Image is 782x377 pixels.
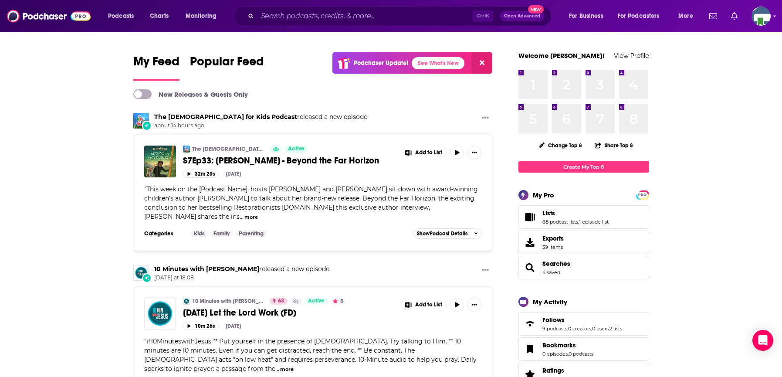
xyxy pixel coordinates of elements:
[275,365,279,373] span: ...
[210,230,233,237] a: Family
[144,230,183,237] h3: Categories
[280,366,294,373] button: more
[401,298,447,312] button: Show More Button
[521,262,539,274] a: Searches
[752,330,773,351] div: Open Intercom Messenger
[102,9,145,23] button: open menu
[401,146,447,160] button: Show More Button
[354,59,408,67] p: Podchaser Update!
[226,171,241,177] div: [DATE]
[240,213,244,221] span: ...
[678,10,693,22] span: More
[133,54,179,74] span: My Feed
[473,10,493,22] span: Ctrl K
[518,161,649,173] a: Create My Top 8
[284,146,308,153] a: Active
[133,265,149,281] img: 10 Minutes with Jesus
[179,9,228,23] button: open menu
[521,211,539,223] a: Lists
[235,230,267,237] a: Parenting
[330,298,346,305] button: 5
[542,260,570,268] a: Searches
[190,54,264,74] span: Popular Feed
[244,214,258,221] button: more
[150,10,169,22] span: Charts
[569,10,603,22] span: For Business
[183,307,395,318] a: [DATE] Let the Lord Work (FD)
[542,316,565,324] span: Follows
[542,367,593,374] a: Ratings
[672,9,704,23] button: open menu
[270,298,288,305] a: 63
[278,297,284,306] span: 63
[412,57,464,69] a: See What's New
[154,113,297,121] a: The Bible for Kids Podcast
[614,51,649,60] a: View Profile
[542,316,622,324] a: Follows
[183,155,379,166] span: S7Ep33: [PERSON_NAME] - Beyond the Far Horizon
[144,185,478,221] span: This week on the [Podcast Name], hosts [PERSON_NAME] and [PERSON_NAME] sit down with award-winnin...
[518,256,649,279] span: Searches
[542,341,576,349] span: Bookmarks
[186,10,217,22] span: Monitoring
[528,5,544,14] span: New
[609,326,622,332] a: 2 lists
[144,337,477,373] span: "
[533,191,554,199] div: My Pro
[609,326,609,332] span: ,
[144,185,478,221] span: "
[542,219,578,225] a: 68 podcast lists
[183,146,190,153] img: The Bible for Kids Podcast
[578,219,579,225] span: ,
[568,351,569,357] span: ,
[308,297,325,306] span: Active
[133,89,248,99] a: New Releases & Guests Only
[305,298,328,305] a: Active
[142,121,152,130] div: New Episode
[569,351,593,357] a: 0 podcasts
[144,146,176,177] img: S7Ep33: Carolyn Leiloglou - Beyond the Far Horizon
[521,343,539,355] a: Bookmarks
[637,192,648,198] span: PRO
[478,113,492,124] button: Show More Button
[190,230,208,237] a: Kids
[752,7,771,26] button: Show profile menu
[612,9,672,23] button: open menu
[415,149,442,156] span: Add to List
[183,155,395,166] a: S7Ep33: [PERSON_NAME] - Beyond the Far Horizon
[192,298,264,305] a: 10 Minutes with [PERSON_NAME]
[133,54,179,81] a: My Feed
[706,9,721,24] a: Show notifications dropdown
[7,8,91,24] img: Podchaser - Follow, Share and Rate Podcasts
[591,326,592,332] span: ,
[594,137,633,154] button: Share Top 8
[542,341,593,349] a: Bookmarks
[542,269,560,275] a: 4 saved
[467,298,481,312] button: Show More Button
[752,7,771,26] img: User Profile
[504,14,540,18] span: Open Advanced
[288,145,305,153] span: Active
[752,7,771,26] span: Logged in as KCMedia
[144,337,477,373] span: #10MinuteswithJesus ** Put yourself in the presence of [DEMOGRAPHIC_DATA]. Try talking to Him. **...
[542,234,564,242] span: Exports
[568,326,591,332] a: 0 creators
[478,265,492,276] button: Show More Button
[242,6,560,26] div: Search podcasts, credits, & more...
[413,228,482,239] button: ShowPodcast Details
[154,113,367,121] h3: released a new episode
[518,205,649,229] span: Lists
[183,322,219,330] button: 10m 26s
[521,236,539,248] span: Exports
[618,10,660,22] span: For Podcasters
[154,122,367,129] span: about 14 hours ago
[154,265,329,273] h3: released a new episode
[183,170,219,178] button: 32m 20s
[133,113,149,129] img: The Bible for Kids Podcast
[190,54,264,81] a: Popular Feed
[592,326,609,332] a: 0 users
